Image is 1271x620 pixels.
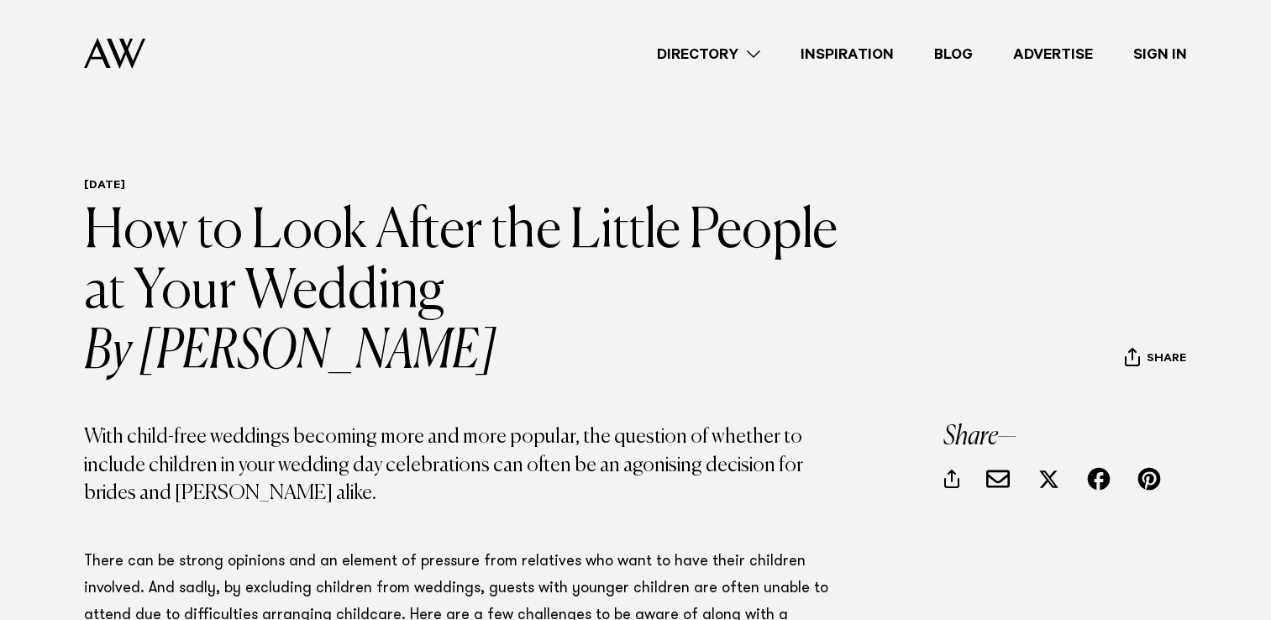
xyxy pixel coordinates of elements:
[84,179,861,195] h6: [DATE]
[993,43,1113,66] a: Advertise
[1147,352,1186,368] span: Share
[943,423,1187,450] h3: Share
[780,43,914,66] a: Inspiration
[84,202,861,383] h1: How to Look After the Little People at Your Wedding
[1113,43,1207,66] a: Sign In
[84,323,861,383] i: By [PERSON_NAME]
[637,43,780,66] a: Directory
[914,43,993,66] a: Blog
[1124,347,1187,372] button: Share
[84,423,834,508] p: With child-free weddings becoming more and more popular, the question of whether to include child...
[84,38,145,69] img: Auckland Weddings Logo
